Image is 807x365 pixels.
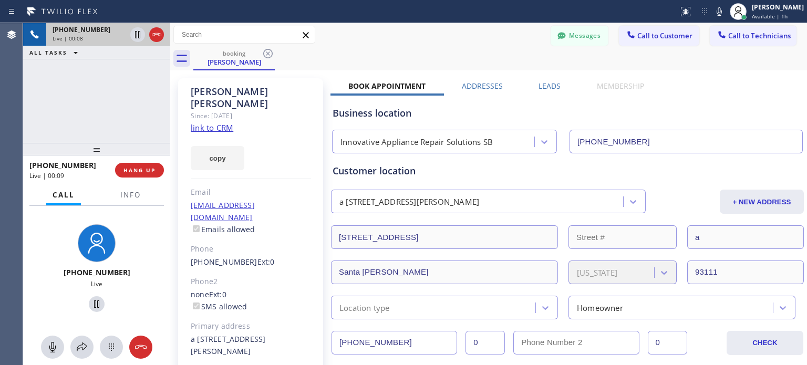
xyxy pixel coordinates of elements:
input: Phone Number [570,130,803,153]
input: ZIP [687,260,804,284]
button: Messages [551,26,608,46]
div: Carol Huang [194,47,274,69]
span: Available | 1h [752,13,788,20]
span: Live | 00:08 [53,35,83,42]
button: ALL TASKS [23,46,88,59]
span: Call to Technicians [728,31,791,40]
div: Since: [DATE] [191,110,311,122]
div: Business location [333,106,802,120]
button: Mute [41,336,64,359]
input: Search [174,26,315,43]
span: Ext: 0 [257,257,275,267]
button: Info [114,185,147,205]
input: Phone Number [332,331,457,354]
label: Membership [597,81,644,91]
input: Apt. # [687,225,804,249]
span: Live | 00:09 [29,171,64,180]
label: Book Appointment [348,81,426,91]
label: Emails allowed [191,224,255,234]
button: Call to Customer [619,26,699,46]
div: [PERSON_NAME] [194,57,274,67]
div: Location type [339,301,390,314]
button: Mute [712,4,727,19]
input: Ext. 2 [648,331,687,354]
div: Phone2 [191,276,311,288]
button: HANG UP [115,163,164,178]
span: Ext: 0 [209,289,226,299]
span: Live [91,279,102,288]
input: SMS allowed [193,303,200,309]
div: Customer location [333,164,802,178]
input: Address [331,225,558,249]
div: Primary address [191,320,311,332]
button: Hold Customer [89,296,105,312]
div: Phone [191,243,311,255]
button: Hold Customer [130,27,145,42]
div: Email [191,186,311,199]
span: Call [53,190,75,200]
span: HANG UP [123,166,156,174]
div: booking [194,49,274,57]
button: Open directory [70,336,94,359]
label: SMS allowed [191,301,247,311]
span: Info [120,190,141,200]
input: City [331,260,558,284]
button: copy [191,146,244,170]
button: CHECK [727,331,803,355]
button: Call to Technicians [710,26,796,46]
span: [PHONE_NUMBER] [29,160,96,170]
span: [PHONE_NUMBER] [53,25,110,34]
button: Hang up [129,336,152,359]
button: Call [46,185,81,205]
input: Emails allowed [193,225,200,232]
a: [EMAIL_ADDRESS][DOMAIN_NAME] [191,200,255,222]
button: + NEW ADDRESS [720,190,804,214]
div: a [STREET_ADDRESS][PERSON_NAME] [191,333,311,358]
input: Street # [568,225,677,249]
span: ALL TASKS [29,49,67,56]
label: Addresses [462,81,503,91]
button: Open dialpad [100,336,123,359]
input: Ext. [465,331,505,354]
div: none [191,289,311,313]
div: a [STREET_ADDRESS][PERSON_NAME] [339,196,479,208]
div: Innovative Appliance Repair Solutions SB [340,136,493,148]
a: link to CRM [191,122,233,133]
div: [PERSON_NAME] [752,3,804,12]
div: [PERSON_NAME] [PERSON_NAME] [191,86,311,110]
label: Leads [539,81,561,91]
span: Call to Customer [637,31,692,40]
a: [PHONE_NUMBER] [191,257,257,267]
div: Homeowner [577,301,623,314]
button: Hang up [149,27,164,42]
input: Phone Number 2 [513,331,639,354]
span: [PHONE_NUMBER] [64,267,130,277]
